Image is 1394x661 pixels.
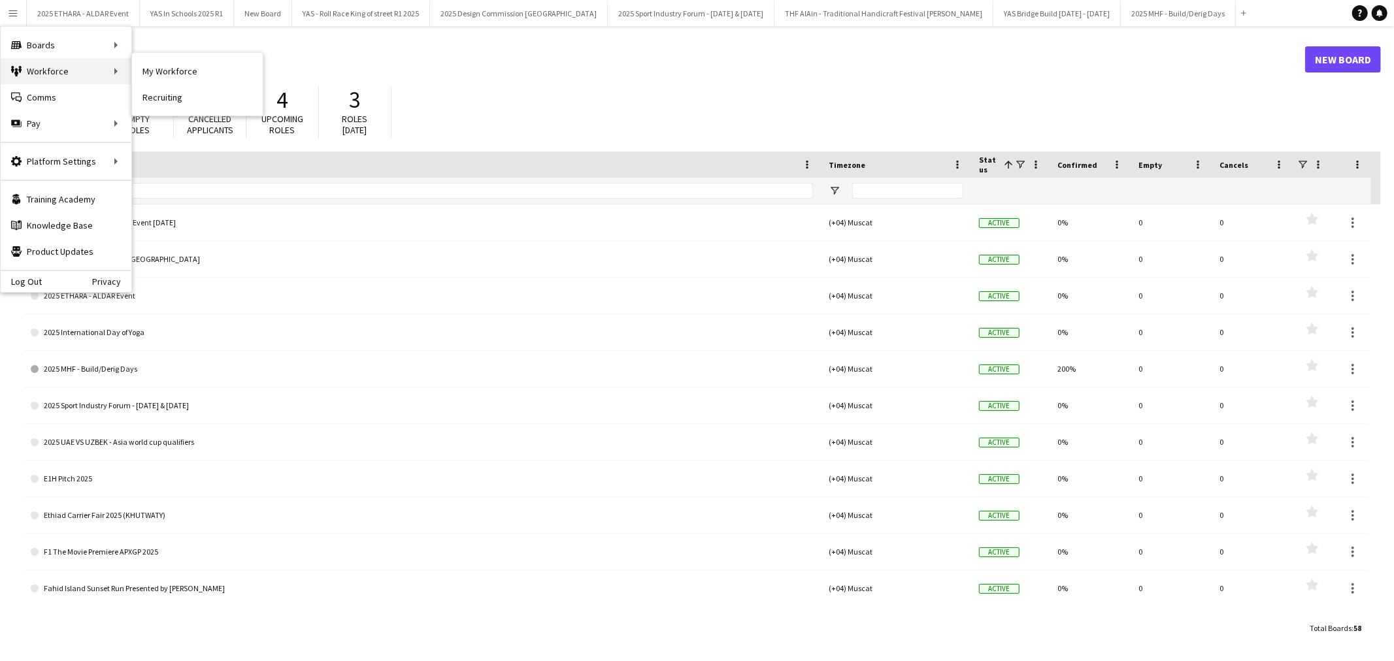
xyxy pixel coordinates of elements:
[1212,424,1293,460] div: 0
[132,84,263,110] a: Recruiting
[979,584,1020,594] span: Active
[1,238,131,265] a: Product Updates
[277,86,288,114] span: 4
[1050,314,1131,350] div: 0%
[829,185,840,197] button: Open Filter Menu
[821,314,971,350] div: (+04) Muscat
[1305,46,1381,73] a: New Board
[979,364,1020,374] span: Active
[1212,460,1293,496] div: 0
[852,183,963,199] input: Timezone Filter Input
[92,276,131,287] a: Privacy
[1310,623,1352,633] span: Total Boards
[1310,615,1361,641] div: :
[979,291,1020,301] span: Active
[608,1,774,26] button: 2025 Sport Industry Forum - [DATE] & [DATE]
[821,570,971,606] div: (+04) Muscat
[1131,424,1212,460] div: 0
[1131,351,1212,387] div: 0
[821,497,971,533] div: (+04) Muscat
[187,113,233,136] span: Cancelled applicants
[1138,160,1162,170] span: Empty
[430,1,608,26] button: 2025 Design Commission [GEOGRAPHIC_DATA]
[1,32,131,58] div: Boards
[1353,623,1361,633] span: 58
[979,401,1020,411] span: Active
[1050,570,1131,606] div: 0%
[1050,241,1131,277] div: 0%
[140,1,234,26] button: YAS In Schools 2025 R1
[979,547,1020,557] span: Active
[821,241,971,277] div: (+04) Muscat
[821,387,971,423] div: (+04) Muscat
[342,113,368,136] span: Roles [DATE]
[1050,460,1131,496] div: 0%
[1,84,131,110] a: Comms
[1212,241,1293,277] div: 0
[1212,314,1293,350] div: 0
[1131,570,1212,606] div: 0
[1220,160,1248,170] span: Cancels
[1212,534,1293,570] div: 0
[774,1,993,26] button: THF AlAin - Traditional Handicraft Festival [PERSON_NAME]
[821,351,971,387] div: (+04) Muscat
[979,218,1020,228] span: Active
[979,474,1020,484] span: Active
[1057,160,1097,170] span: Confirmed
[1050,278,1131,314] div: 0%
[821,204,971,240] div: (+04) Muscat
[1050,387,1131,423] div: 0%
[1212,497,1293,533] div: 0
[31,424,813,460] a: 2025 UAE VS UZBEK - Asia world cup qualifiers
[1,276,42,287] a: Log Out
[1212,570,1293,606] div: 0
[1131,460,1212,496] div: 0
[821,278,971,314] div: (+04) Muscat
[31,497,813,534] a: Ethiad Carrier Fair 2025 (KHUTWATY)
[1131,241,1212,277] div: 0
[993,1,1121,26] button: YAS Bridge Build [DATE] - [DATE]
[31,534,813,570] a: F1 The Movie Premiere APXGP 2025
[54,183,813,199] input: Board name Filter Input
[1131,497,1212,533] div: 0
[125,113,150,136] span: Empty roles
[821,460,971,496] div: (+04) Muscat
[1,186,131,212] a: Training Academy
[261,113,303,136] span: Upcoming roles
[1212,387,1293,423] div: 0
[1,212,131,238] a: Knowledge Base
[1121,1,1236,26] button: 2025 MHF - Build/Derig Days
[31,570,813,607] a: Fahid Island Sunset Run Presented by [PERSON_NAME]
[1212,204,1293,240] div: 0
[979,438,1020,447] span: Active
[292,1,430,26] button: YAS - Roll Race King of street R1 2025
[979,255,1020,265] span: Active
[31,387,813,424] a: 2025 Sport Industry Forum - [DATE] & [DATE]
[821,534,971,570] div: (+04) Muscat
[979,328,1020,338] span: Active
[132,58,263,84] a: My Workforce
[27,1,140,26] button: 2025 ETHARA - ALDAR Event
[31,204,813,241] a: 2025 - [PERSON_NAME] VIP Event [DATE]
[1131,534,1212,570] div: 0
[31,314,813,351] a: 2025 International Day of Yoga
[1050,351,1131,387] div: 200%
[31,241,813,278] a: 2025 Design Commission [GEOGRAPHIC_DATA]
[1131,204,1212,240] div: 0
[1050,534,1131,570] div: 0%
[821,424,971,460] div: (+04) Muscat
[23,50,1305,69] h1: Boards
[31,460,813,497] a: E1H Pitch 2025
[1,110,131,137] div: Pay
[1,148,131,174] div: Platform Settings
[829,160,865,170] span: Timezone
[1131,278,1212,314] div: 0
[1131,387,1212,423] div: 0
[1212,351,1293,387] div: 0
[31,351,813,387] a: 2025 MHF - Build/Derig Days
[1,58,131,84] div: Workforce
[1050,497,1131,533] div: 0%
[1131,314,1212,350] div: 0
[1050,204,1131,240] div: 0%
[1212,278,1293,314] div: 0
